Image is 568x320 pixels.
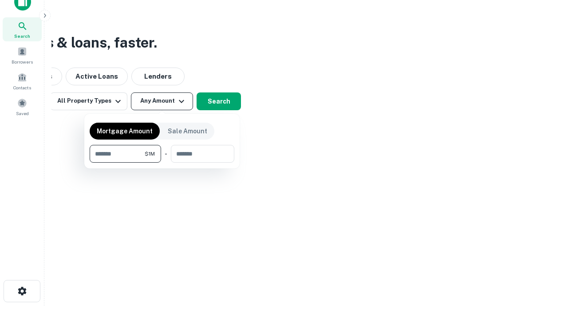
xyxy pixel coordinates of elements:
[165,145,167,163] div: -
[145,150,155,158] span: $1M
[524,249,568,292] iframe: Chat Widget
[97,126,153,136] p: Mortgage Amount
[168,126,207,136] p: Sale Amount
